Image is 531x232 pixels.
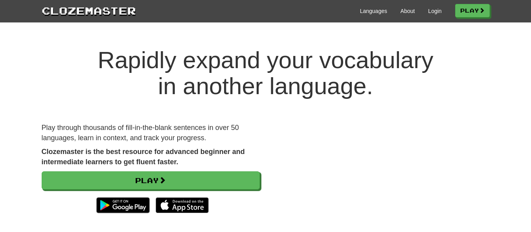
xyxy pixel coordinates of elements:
img: Get it on Google Play [92,193,153,217]
a: Play [455,4,490,17]
a: Clozemaster [42,3,136,18]
img: Download_on_the_App_Store_Badge_US-UK_135x40-25178aeef6eb6b83b96f5f2d004eda3bffbb37122de64afbaef7... [156,197,209,213]
strong: Clozemaster is the best resource for advanced beginner and intermediate learners to get fluent fa... [42,148,245,166]
p: Play through thousands of fill-in-the-blank sentences in over 50 languages, learn in context, and... [42,123,260,143]
a: Languages [360,7,387,15]
a: Play [42,171,260,189]
a: Login [428,7,441,15]
a: About [401,7,415,15]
